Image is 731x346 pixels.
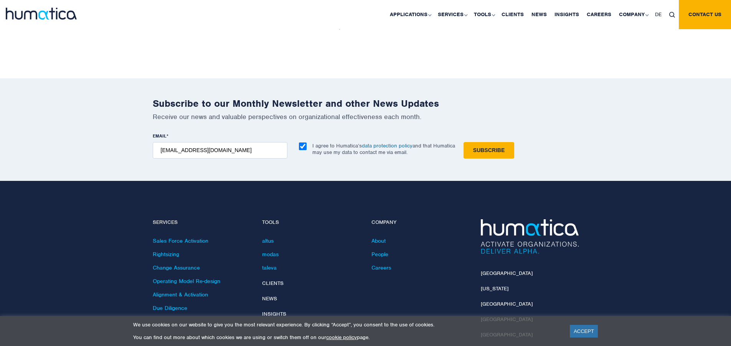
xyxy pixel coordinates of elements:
[262,219,360,226] h4: Tools
[153,113,579,121] p: Receive our news and valuable perspectives on organizational effectiveness each month.
[262,280,284,286] a: Clients
[153,133,167,139] span: EMAIL
[371,219,469,226] h4: Company
[669,12,675,18] img: search_icon
[262,311,286,317] a: Insights
[153,251,179,258] a: Rightsizing
[262,295,277,302] a: News
[464,142,514,159] input: Subscribe
[570,325,598,338] a: ACCEPT
[153,291,208,298] a: Alignment & Activation
[153,278,220,285] a: Operating Model Re-design
[133,321,560,328] p: We use cookies on our website to give you the most relevant experience. By clicking “Accept”, you...
[153,264,200,271] a: Change Assurance
[153,237,208,244] a: Sales Force Activation
[262,264,277,271] a: taleva
[299,142,307,150] input: I agree to Humatica’sdata protection policyand that Humatica may use my data to contact me via em...
[133,334,560,341] p: You can find out more about which cookies we are using or switch them off on our page.
[6,8,77,20] img: logo
[481,219,579,254] img: Humatica
[153,305,187,311] a: Due Diligence
[153,219,251,226] h4: Services
[481,285,508,292] a: [US_STATE]
[371,237,386,244] a: About
[153,98,579,109] h2: Subscribe to our Monthly Newsletter and other News Updates
[655,11,662,18] span: DE
[362,142,413,149] a: data protection policy
[262,237,274,244] a: altus
[262,251,279,258] a: modas
[481,270,533,276] a: [GEOGRAPHIC_DATA]
[371,251,388,258] a: People
[481,301,533,307] a: [GEOGRAPHIC_DATA]
[371,264,391,271] a: Careers
[153,142,287,159] input: name@company.com
[312,142,455,156] p: I agree to Humatica’s and that Humatica may use my data to contact me via email.
[326,334,357,341] a: cookie policy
